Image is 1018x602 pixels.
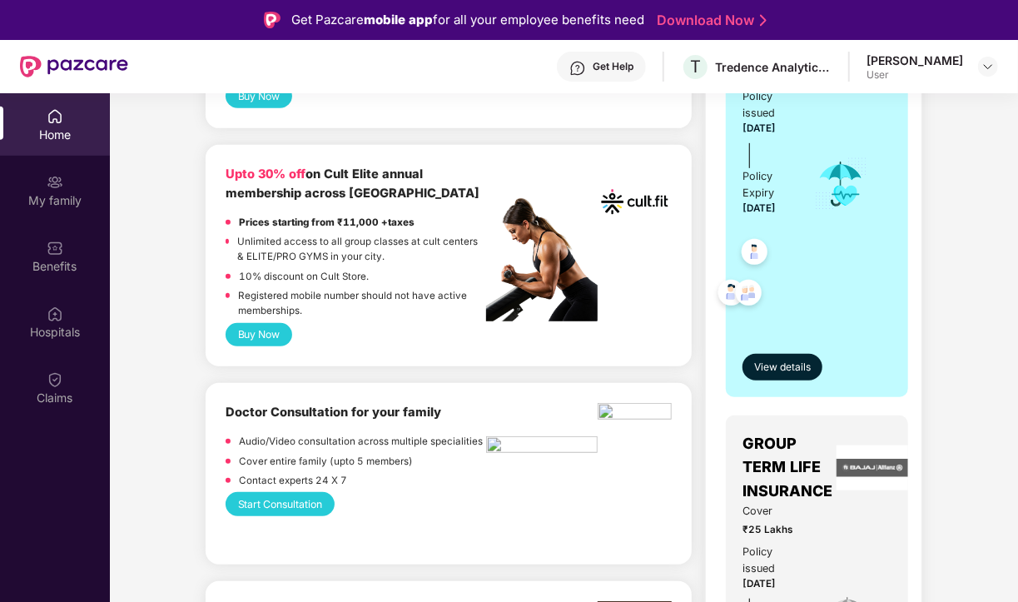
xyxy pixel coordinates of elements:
[734,234,775,275] img: svg+xml;base64,PHN2ZyB4bWxucz0iaHR0cDovL3d3dy53My5vcmcvMjAwMC9zdmciIHdpZHRoPSI0OC45NDMiIGhlaWdodD...
[486,436,598,458] img: hcp.png
[742,122,776,134] span: [DATE]
[867,52,963,68] div: [PERSON_NAME]
[569,60,586,77] img: svg+xml;base64,PHN2ZyBpZD0iSGVscC0zMngzMiIgeG1sbnM9Imh0dHA6Ly93d3cudzMub3JnLzIwMDAvc3ZnIiB3aWR0aD...
[814,157,868,211] img: icon
[226,405,441,420] b: Doctor Consultation for your family
[742,503,797,520] span: Cover
[867,68,963,82] div: User
[365,12,434,27] strong: mobile app
[292,10,645,30] div: Get Pazcare for all your employee benefits need
[239,473,347,488] p: Contact experts 24 X 7
[742,168,792,201] div: Policy Expiry
[47,371,63,388] img: svg+xml;base64,PHN2ZyBpZD0iQ2xhaW0iIHhtbG5zPSJodHRwOi8vd3d3LnczLm9yZy8yMDAwL3N2ZyIgd2lkdGg9IjIwIi...
[742,432,832,503] span: GROUP TERM LIFE INSURANCE
[742,88,792,122] div: Policy issued
[690,57,701,77] span: T
[711,275,752,316] img: svg+xml;base64,PHN2ZyB4bWxucz0iaHR0cDovL3d3dy53My5vcmcvMjAwMC9zdmciIHdpZHRoPSI0OC45NDMiIGhlaWdodD...
[226,492,335,516] button: Start Consultation
[981,60,995,73] img: svg+xml;base64,PHN2ZyBpZD0iRHJvcGRvd24tMzJ4MzIiIHhtbG5zPSJodHRwOi8vd3d3LnczLm9yZy8yMDAwL3N2ZyIgd2...
[226,323,292,347] button: Buy Now
[47,240,63,256] img: svg+xml;base64,PHN2ZyBpZD0iQmVuZWZpdHMiIHhtbG5zPSJodHRwOi8vd3d3LnczLm9yZy8yMDAwL3N2ZyIgd2lkdGg9Ij...
[237,234,486,265] p: Unlimited access to all group classes at cult centers & ELITE/PRO GYMS in your city.
[728,275,769,316] img: svg+xml;base64,PHN2ZyB4bWxucz0iaHR0cDovL3d3dy53My5vcmcvMjAwMC9zdmciIHdpZHRoPSI0OC45NDMiIGhlaWdodD...
[598,165,672,239] img: cult.png
[264,12,281,28] img: Logo
[239,454,413,469] p: Cover entire family (upto 5 members)
[239,269,369,284] p: 10% discount on Cult Store.
[47,306,63,322] img: svg+xml;base64,PHN2ZyBpZD0iSG9zcGl0YWxzIiB4bWxucz0iaHR0cDovL3d3dy53My5vcmcvMjAwMC9zdmciIHdpZHRoPS...
[837,445,908,490] img: insurerLogo
[658,12,762,29] a: Download Now
[742,544,797,577] div: Policy issued
[742,202,776,214] span: [DATE]
[47,108,63,125] img: svg+xml;base64,PHN2ZyBpZD0iSG9tZSIgeG1sbnM9Imh0dHA6Ly93d3cudzMub3JnLzIwMDAvc3ZnIiB3aWR0aD0iMjAiIG...
[715,59,832,75] div: Tredence Analytics Solutions Private Limited
[226,167,479,201] b: on Cult Elite annual membership across [GEOGRAPHIC_DATA]
[742,578,776,590] span: [DATE]
[226,167,305,182] b: Upto 30% off
[593,60,633,73] div: Get Help
[239,434,483,449] p: Audio/Video consultation across multiple specialities
[226,84,292,108] button: Buy Now
[742,522,797,537] span: ₹25 Lakhs
[239,216,415,228] strong: Prices starting from ₹11,000 +taxes
[742,354,823,381] button: View details
[238,288,485,319] p: Registered mobile number should not have active memberships.
[47,174,63,191] img: svg+xml;base64,PHN2ZyB3aWR0aD0iMjAiIGhlaWdodD0iMjAiIHZpZXdCb3g9IjAgMCAyMCAyMCIgZmlsbD0ibm9uZSIgeG...
[598,403,672,425] img: ekin.png
[20,56,128,77] img: New Pazcare Logo
[760,12,767,29] img: Stroke
[754,360,811,376] span: View details
[486,198,598,321] img: pc2.png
